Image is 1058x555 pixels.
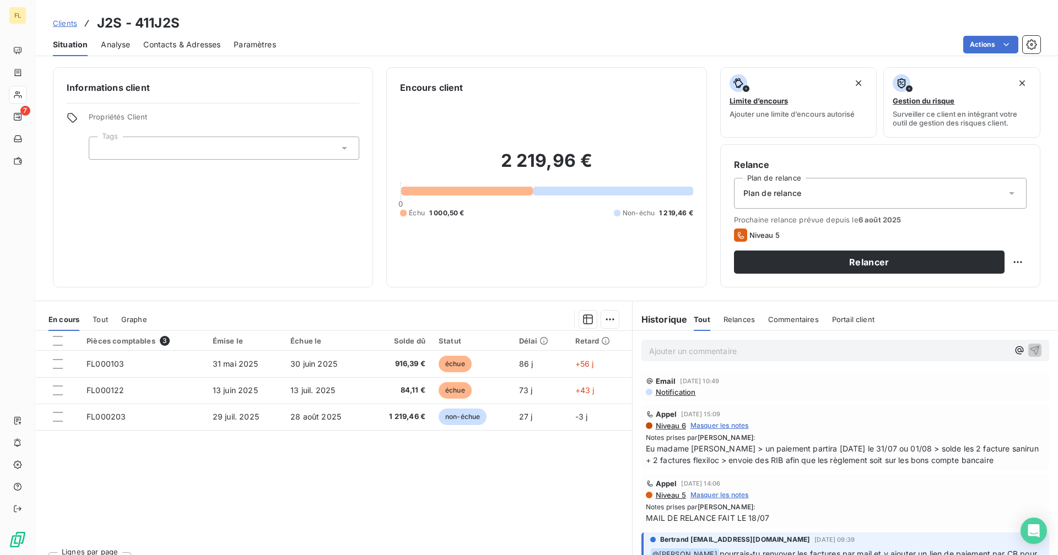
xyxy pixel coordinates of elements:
[98,143,107,153] input: Ajouter une valeur
[655,491,686,499] span: Niveau 5
[439,409,487,425] span: non-échue
[633,313,688,326] h6: Historique
[814,536,855,543] span: [DATE] 09:39
[646,512,1045,524] span: MAIL DE RELANCE FAIT LE 18/07
[97,13,180,33] h3: J2S - 411J2S
[48,315,79,324] span: En cours
[646,502,1045,512] span: Notes prises par :
[87,412,126,421] span: FL000203
[89,112,359,128] span: Propriétés Client
[9,108,26,126] a: 7
[519,359,533,368] span: 86 j
[87,385,124,395] span: FL000122
[374,385,425,396] span: 84,11 €
[698,503,753,511] span: [PERSON_NAME]
[439,356,472,372] span: échue
[681,480,720,487] span: [DATE] 14:06
[623,208,655,218] span: Non-échu
[690,421,749,431] span: Masquer les notes
[768,315,819,324] span: Commentaires
[730,110,855,118] span: Ajouter une limite d’encours autorisé
[680,378,719,384] span: [DATE] 10:49
[646,433,1045,443] span: Notes prises par :
[832,315,875,324] span: Portail client
[655,388,696,396] span: Notification
[143,39,220,50] span: Contacts & Adresses
[893,96,954,105] span: Gestion du risque
[290,336,361,345] div: Échue le
[213,412,259,421] span: 29 juil. 2025
[659,208,693,218] span: 1 219,46 €
[655,421,686,430] span: Niveau 6
[374,411,425,422] span: 1 219,46 €
[439,382,472,399] span: échue
[213,385,258,395] span: 13 juin 2025
[290,359,337,368] span: 30 juin 2025
[519,336,562,345] div: Délai
[656,479,677,488] span: Appel
[575,385,595,395] span: +43 j
[575,359,594,368] span: +56 j
[398,199,403,208] span: 0
[53,39,88,50] span: Situation
[290,385,335,395] span: 13 juil. 2025
[93,315,108,324] span: Tout
[893,110,1031,127] span: Surveiller ce client en intégrant votre outil de gestion des risques client.
[9,531,26,548] img: Logo LeanPay
[374,358,425,369] span: 916,39 €
[743,188,801,199] span: Plan de relance
[698,433,753,442] span: [PERSON_NAME]
[53,18,77,29] a: Clients
[694,315,710,324] span: Tout
[429,208,465,218] span: 1 000,50 €
[121,315,147,324] span: Graphe
[724,315,755,324] span: Relances
[656,377,676,385] span: Email
[400,150,693,183] h2: 2 219,96 €
[213,336,277,345] div: Émise le
[400,81,463,94] h6: Encours client
[87,336,199,346] div: Pièces comptables
[87,359,124,368] span: FL000103
[575,412,588,421] span: -3 j
[656,410,677,418] span: Appel
[409,208,425,218] span: Échu
[749,231,780,240] span: Niveau 5
[519,412,533,421] span: 27 j
[290,412,341,421] span: 28 août 2025
[575,336,625,345] div: Retard
[439,336,506,345] div: Statut
[53,19,77,28] span: Clients
[160,336,170,346] span: 3
[519,385,533,395] span: 73 j
[734,215,1027,224] span: Prochaine relance prévue depuis le
[681,411,720,417] span: [DATE] 15:09
[67,81,359,94] h6: Informations client
[734,158,1027,171] h6: Relance
[734,251,1005,274] button: Relancer
[883,67,1040,138] button: Gestion du risqueSurveiller ce client en intégrant votre outil de gestion des risques client.
[213,359,258,368] span: 31 mai 2025
[646,443,1045,466] span: Eu madame [PERSON_NAME] > un paiement partira [DATE] le 31/07 ou 01/08 > solde les 2 facture sani...
[720,67,877,138] button: Limite d’encoursAjouter une limite d’encours autorisé
[101,39,130,50] span: Analyse
[374,336,425,345] div: Solde dû
[234,39,276,50] span: Paramètres
[9,7,26,24] div: FL
[730,96,788,105] span: Limite d’encours
[859,215,902,224] span: 6 août 2025
[20,106,30,116] span: 7
[963,36,1018,53] button: Actions
[690,490,749,500] span: Masquer les notes
[1021,518,1047,544] div: Open Intercom Messenger
[660,535,811,545] span: Bertrand [EMAIL_ADDRESS][DOMAIN_NAME]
